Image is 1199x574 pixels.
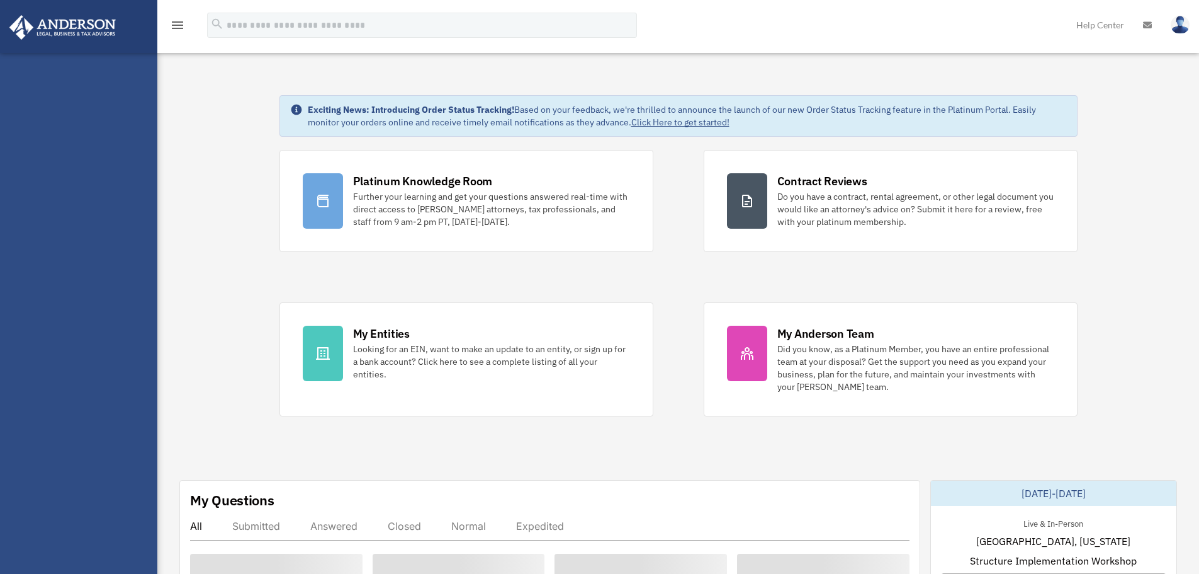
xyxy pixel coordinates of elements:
[970,553,1137,568] span: Structure Implementation Workshop
[931,481,1176,506] div: [DATE]-[DATE]
[1013,516,1093,529] div: Live & In-Person
[777,173,867,189] div: Contract Reviews
[190,520,202,532] div: All
[777,190,1054,228] div: Do you have a contract, rental agreement, or other legal document you would like an attorney's ad...
[308,104,514,115] strong: Exciting News: Introducing Order Status Tracking!
[388,520,421,532] div: Closed
[353,190,630,228] div: Further your learning and get your questions answered real-time with direct access to [PERSON_NAM...
[308,103,1067,129] div: Based on your feedback, we're thrilled to announce the launch of our new Order Status Tracking fe...
[777,326,874,342] div: My Anderson Team
[451,520,486,532] div: Normal
[279,302,653,416] a: My Entities Looking for an EIN, want to make an update to an entity, or sign up for a bank accoun...
[353,326,410,342] div: My Entities
[353,173,493,189] div: Platinum Knowledge Room
[516,520,564,532] div: Expedited
[232,520,280,532] div: Submitted
[1171,16,1190,34] img: User Pic
[976,534,1130,549] span: [GEOGRAPHIC_DATA], [US_STATE]
[190,491,274,510] div: My Questions
[353,343,630,381] div: Looking for an EIN, want to make an update to an entity, or sign up for a bank account? Click her...
[279,150,653,252] a: Platinum Knowledge Room Further your learning and get your questions answered real-time with dire...
[777,343,1054,393] div: Did you know, as a Platinum Member, you have an entire professional team at your disposal? Get th...
[6,15,120,40] img: Anderson Advisors Platinum Portal
[631,117,729,128] a: Click Here to get started!
[704,302,1078,416] a: My Anderson Team Did you know, as a Platinum Member, you have an entire professional team at your...
[310,520,357,532] div: Answered
[704,150,1078,252] a: Contract Reviews Do you have a contract, rental agreement, or other legal document you would like...
[170,18,185,33] i: menu
[170,22,185,33] a: menu
[210,17,224,31] i: search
